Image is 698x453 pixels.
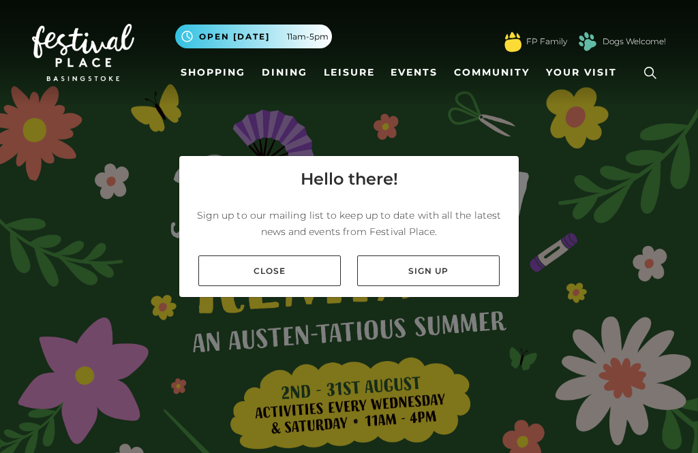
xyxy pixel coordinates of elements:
[449,60,535,85] a: Community
[190,207,508,240] p: Sign up to our mailing list to keep up to date with all the latest news and events from Festival ...
[175,60,251,85] a: Shopping
[318,60,380,85] a: Leisure
[385,60,443,85] a: Events
[32,24,134,81] img: Festival Place Logo
[526,35,567,48] a: FP Family
[175,25,332,48] button: Open [DATE] 11am-5pm
[357,255,500,286] a: Sign up
[256,60,313,85] a: Dining
[546,65,617,80] span: Your Visit
[198,255,341,286] a: Close
[541,60,629,85] a: Your Visit
[199,31,270,43] span: Open [DATE]
[287,31,329,43] span: 11am-5pm
[301,167,398,191] h4: Hello there!
[603,35,666,48] a: Dogs Welcome!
